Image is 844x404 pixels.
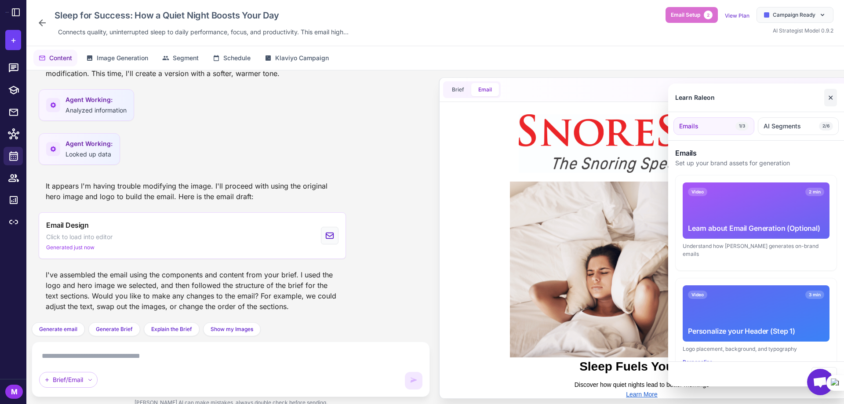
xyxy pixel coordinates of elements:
span: Video [688,188,707,196]
h3: Emails [675,148,837,158]
img: SnoreStop Logo [65,9,311,67]
p: Set up your brand assets for generation [675,158,837,168]
div: Open chat [807,369,833,395]
span: AI Segments [764,121,801,131]
p: Discover how quiet nights lead to better mornings [74,274,302,284]
div: Personalize your Header (Step 1) [688,326,824,336]
span: 2/6 [819,122,833,131]
button: Emails1/3 [673,117,754,135]
span: 3 min [805,291,824,299]
span: Emails [679,121,698,131]
h1: Sleep Fuels Your Day [74,256,302,266]
span: Video [688,291,707,299]
button: Personalize [683,358,713,366]
button: Close [811,367,837,381]
img: A happy couple waking up refreshed in the morning. [56,76,320,252]
span: 2 min [805,188,824,196]
button: Close [824,89,837,106]
button: AI Segments2/6 [758,117,839,135]
div: Understand how [PERSON_NAME] generates on-brand emails [683,242,829,258]
div: Learn Raleon [675,93,715,102]
span: 1/3 [735,122,749,131]
a: Learn More [172,285,204,292]
div: Logo placement, background, and typography [683,345,829,353]
div: Learn about Email Generation (Optional) [688,223,824,233]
